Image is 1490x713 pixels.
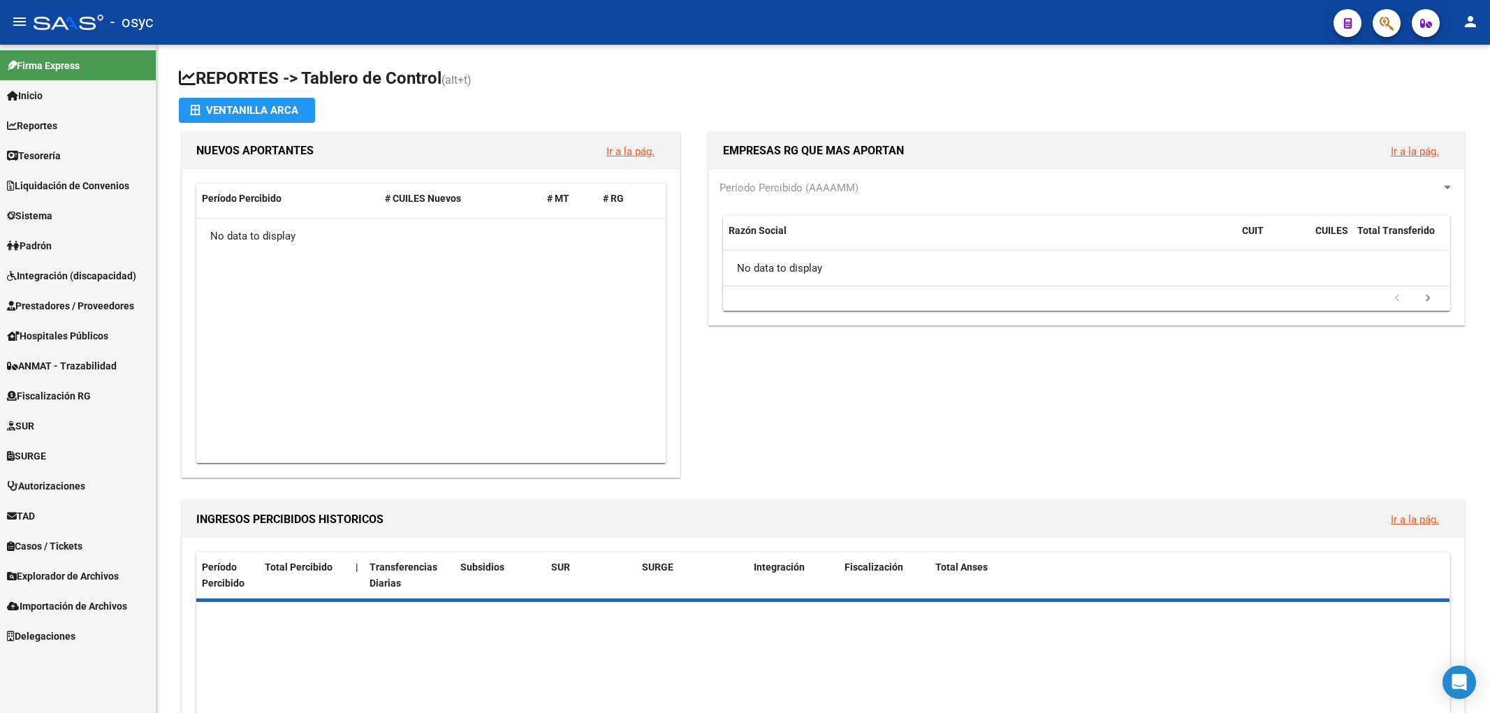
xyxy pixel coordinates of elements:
datatable-header-cell: Subsidios [455,552,546,598]
span: Subsidios [460,561,504,573]
span: SUR [7,418,34,434]
div: No data to display [723,251,1449,286]
span: Fiscalización [845,561,903,573]
span: (alt+t) [441,73,472,87]
span: EMPRESAS RG QUE MAS APORTAN [723,144,904,157]
span: Firma Express [7,58,80,73]
span: Período Percibido (AAAAMM) [720,182,859,194]
button: Ir a la pág. [1380,138,1450,164]
span: Período Percibido [202,561,244,589]
span: Integración [754,561,805,573]
button: Ir a la pág. [1380,506,1450,532]
span: Período Percibido [202,193,282,204]
span: Tesorería [7,148,61,163]
datatable-header-cell: Total Anses [930,552,1438,598]
span: Explorador de Archivos [7,568,119,584]
span: SURGE [642,561,673,573]
span: Total Transferido [1357,225,1435,236]
span: Fiscalización RG [7,388,91,404]
button: Ventanilla ARCA [179,98,315,123]
span: Integración (discapacidad) [7,268,136,284]
span: Transferencias Diarias [370,561,437,589]
datatable-header-cell: Transferencias Diarias [364,552,455,598]
mat-icon: menu [11,13,28,30]
span: Sistema [7,208,52,223]
datatable-header-cell: Fiscalización [839,552,930,598]
div: Ventanilla ARCA [190,98,304,123]
span: CUIT [1242,225,1264,236]
span: Total Percibido [265,561,333,573]
div: No data to display [196,219,665,253]
datatable-header-cell: Período Percibido [196,184,379,214]
datatable-header-cell: SURGE [636,552,748,598]
datatable-header-cell: # RG [597,184,653,214]
datatable-header-cell: Total Percibido [259,552,350,598]
a: Ir a la pág. [606,145,655,158]
datatable-header-cell: | [350,552,364,598]
datatable-header-cell: Razón Social [723,216,1236,262]
span: Prestadores / Proveedores [7,298,134,314]
span: SURGE [7,448,46,464]
span: TAD [7,508,35,524]
span: NUEVOS APORTANTES [196,144,314,157]
datatable-header-cell: Período Percibido [196,552,259,598]
span: Inicio [7,88,43,103]
datatable-header-cell: Total Transferido [1352,216,1449,262]
span: INGRESOS PERCIBIDOS HISTORICOS [196,513,384,526]
div: Open Intercom Messenger [1442,666,1476,699]
span: Autorizaciones [7,478,85,494]
span: # MT [547,193,569,204]
span: Hospitales Públicos [7,328,108,344]
a: Ir a la pág. [1391,145,1439,158]
span: Casos / Tickets [7,538,82,554]
h1: REPORTES -> Tablero de Control [179,67,1468,91]
button: Ir a la pág. [595,138,666,164]
a: Ir a la pág. [1391,513,1439,526]
datatable-header-cell: # MT [541,184,597,214]
datatable-header-cell: SUR [546,552,636,598]
span: # CUILES Nuevos [385,193,461,204]
span: # RG [603,193,624,204]
mat-icon: person [1462,13,1479,30]
span: Padrón [7,238,52,253]
span: - osyc [110,7,154,38]
span: Total Anses [935,561,988,573]
span: ANMAT - Trazabilidad [7,358,117,374]
span: Reportes [7,118,57,133]
span: CUILES [1315,225,1348,236]
datatable-header-cell: Integración [748,552,839,598]
a: go to next page [1415,291,1441,307]
a: go to previous page [1384,291,1410,307]
span: SUR [551,561,570,573]
span: Razón Social [729,225,787,236]
span: | [356,561,358,573]
span: Liquidación de Convenios [7,178,129,193]
span: Delegaciones [7,629,75,644]
datatable-header-cell: CUILES [1310,216,1352,262]
span: Importación de Archivos [7,598,127,614]
datatable-header-cell: CUIT [1236,216,1310,262]
datatable-header-cell: # CUILES Nuevos [379,184,541,214]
